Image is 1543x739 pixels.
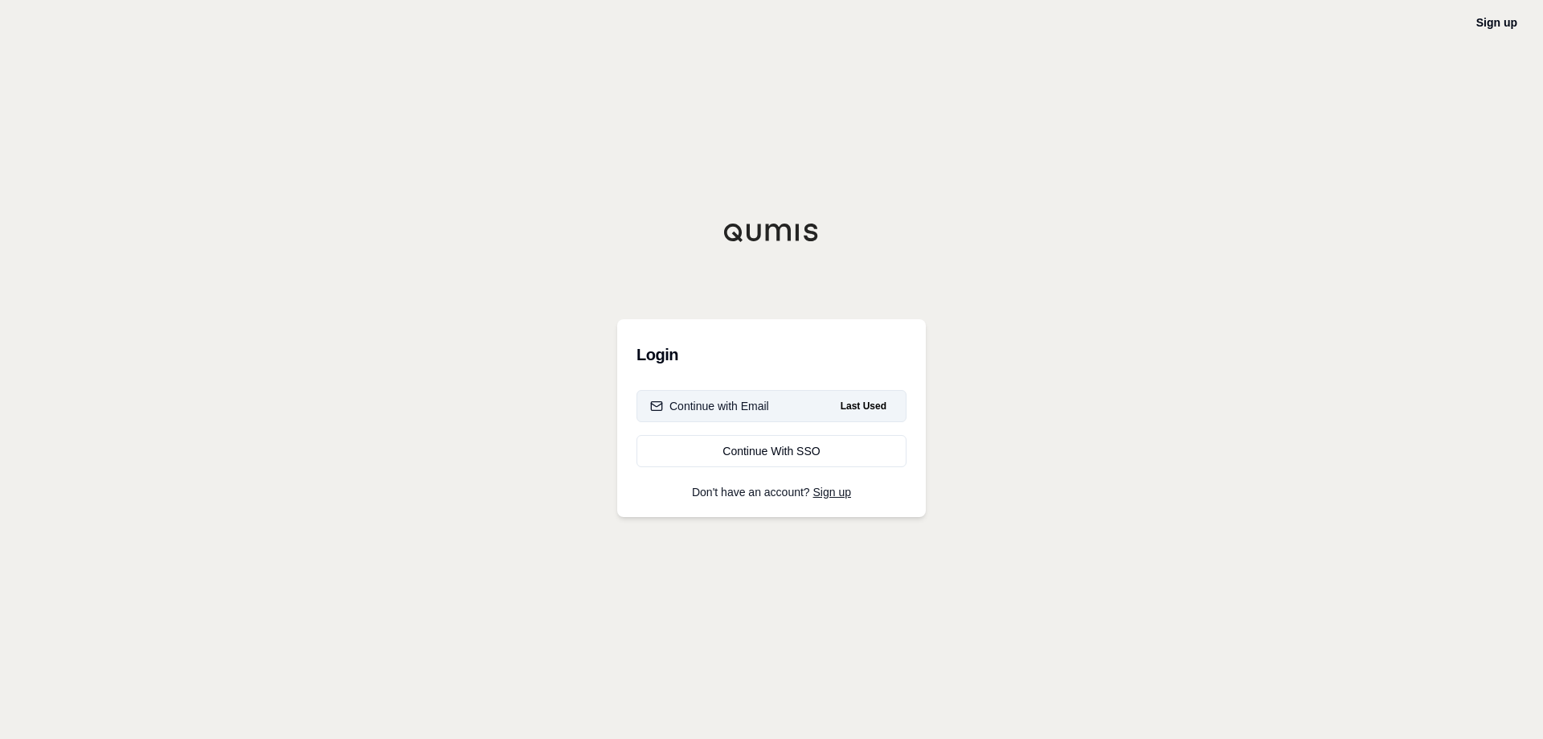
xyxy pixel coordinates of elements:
[723,223,820,242] img: Qumis
[636,339,907,371] h3: Login
[813,486,851,499] a: Sign up
[650,398,769,414] div: Continue with Email
[636,487,907,498] p: Don't have an account?
[1476,16,1517,29] a: Sign up
[834,396,893,416] span: Last Used
[636,390,907,422] button: Continue with EmailLast Used
[650,443,893,459] div: Continue With SSO
[636,435,907,467] a: Continue With SSO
